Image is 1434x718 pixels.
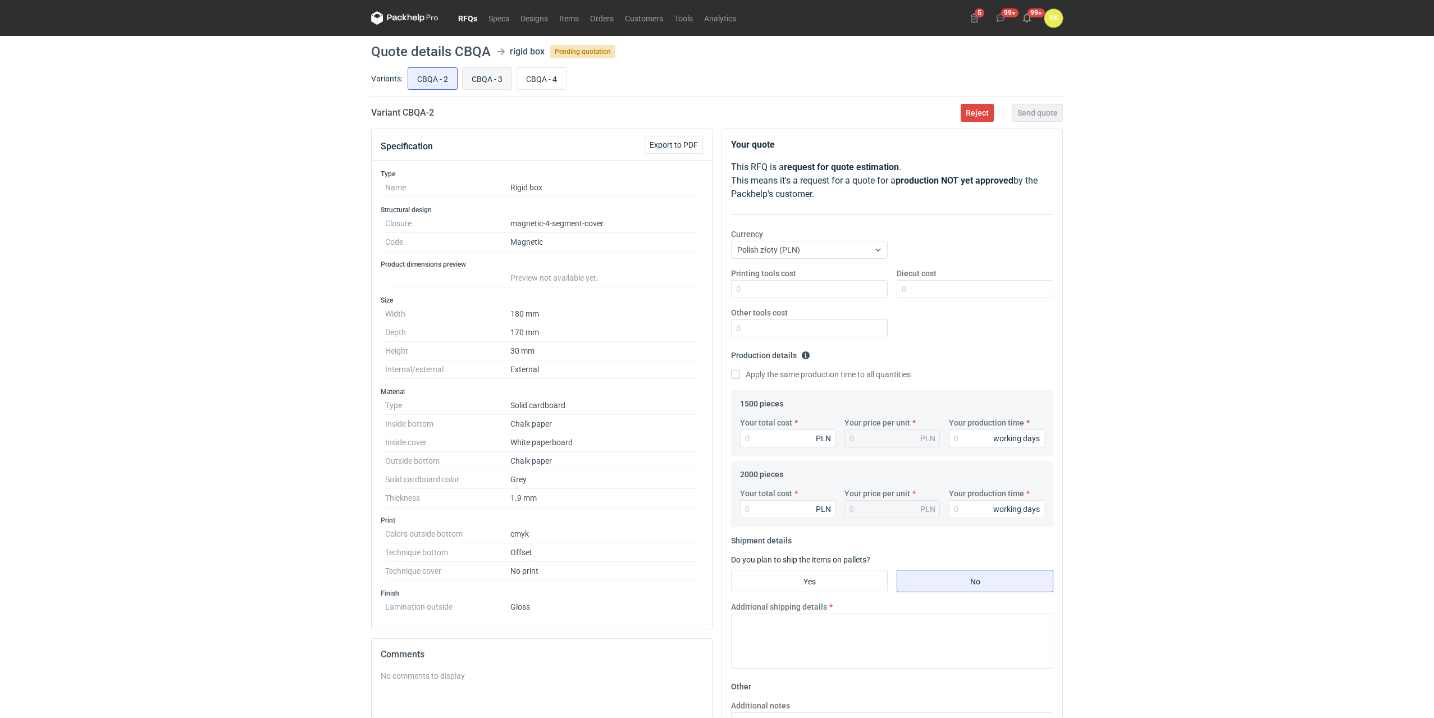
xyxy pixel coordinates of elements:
dt: Depth [385,323,510,342]
svg: Packhelp Pro [371,11,439,25]
a: RFQs [453,11,483,25]
dt: Colors outside bottom [385,525,510,543]
span: Preview not available yet. [510,273,599,282]
h2: Comments [381,648,703,661]
dt: Code [385,233,510,251]
legend: Production details [731,346,810,360]
label: Apply the same production time to all quantities [731,369,911,380]
legend: 2000 pieces [740,465,783,479]
dd: External [510,360,698,379]
label: Do you plan to ship the items on pallets? [731,555,870,564]
h1: Quote details CBQA [371,45,491,58]
dt: Name [385,179,510,197]
dd: 180 mm [510,305,698,323]
label: Diecut cost [897,268,937,279]
strong: Your quote [731,139,775,150]
label: Your total cost [740,488,792,499]
dt: Inside cover [385,433,510,452]
div: rigid box [510,45,545,58]
dt: Type [385,396,510,415]
label: Printing tools cost [731,268,796,279]
a: Designs [515,11,554,25]
strong: request for quote estimation [784,162,899,172]
label: Additional shipping details [731,601,827,612]
button: Reject [961,104,994,122]
div: PLN [816,433,831,444]
a: Customers [619,11,669,25]
dd: Gloss [510,598,698,611]
div: Dominika Kaczyńska [1044,9,1063,28]
input: 0 [949,500,1044,518]
dd: Magnetic [510,233,698,251]
input: 0 [731,280,888,298]
label: CBQA - 2 [408,67,458,90]
input: 0 [740,500,835,518]
a: Orders [584,11,619,25]
legend: Other [731,678,751,691]
legend: Shipment details [731,532,792,545]
label: CBQA - 4 [517,67,567,90]
h3: Material [381,387,703,396]
label: Yes [731,570,888,592]
dd: 1.9 mm [510,489,698,507]
input: 0 [949,429,1044,447]
label: Your production time [949,488,1024,499]
button: 99+ [992,9,1010,27]
legend: 1500 pieces [740,395,783,408]
span: Pending quotation [550,45,615,58]
dt: Technique cover [385,562,510,580]
dt: Height [385,342,510,360]
h3: Print [381,516,703,525]
div: No comments to display [381,670,703,682]
input: 0 [897,280,1053,298]
dd: Grey [510,470,698,489]
label: Your production time [949,417,1024,428]
h3: Finish [381,589,703,598]
dt: Technique bottom [385,543,510,562]
span: Reject [966,109,989,117]
label: Your price per unit [844,417,910,428]
dt: Closure [385,214,510,233]
dd: No print [510,562,698,580]
dt: Width [385,305,510,323]
dd: 30 mm [510,342,698,360]
button: DK [1044,9,1063,28]
label: Your total cost [740,417,792,428]
h3: Size [381,296,703,305]
span: Send quote [1017,109,1058,117]
button: Export to PDF [645,136,703,154]
dd: White paperboard [510,433,698,452]
dd: magnetic-4-segment-cover [510,214,698,233]
label: No [897,570,1053,592]
div: working days [993,504,1040,515]
a: Specs [483,11,515,25]
dd: Offset [510,543,698,562]
strong: production NOT yet approved [896,175,1013,186]
h3: Structural design [381,205,703,214]
button: 5 [965,9,983,27]
h2: Variant CBQA - 2 [371,106,434,120]
dt: Outside bottom [385,452,510,470]
button: Specification [381,133,433,160]
dd: Chalk paper [510,452,698,470]
a: Tools [669,11,698,25]
dd: cmyk [510,525,698,543]
span: Export to PDF [650,141,698,149]
div: PLN [920,504,935,515]
label: Other tools cost [731,307,788,318]
input: 0 [731,319,888,337]
dd: Rigid box [510,179,698,197]
dt: Inside bottom [385,415,510,433]
label: Additional notes [731,700,790,711]
label: CBQA - 3 [462,67,512,90]
label: Currency [731,228,763,240]
button: Send quote [1012,104,1063,122]
span: Polish złoty (PLN) [737,245,800,254]
h3: Product dimensions preview [381,260,703,269]
div: working days [993,433,1040,444]
label: Variants: [371,73,403,84]
button: 99+ [1018,9,1036,27]
dt: Solid cardboard color [385,470,510,489]
div: PLN [920,433,935,444]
